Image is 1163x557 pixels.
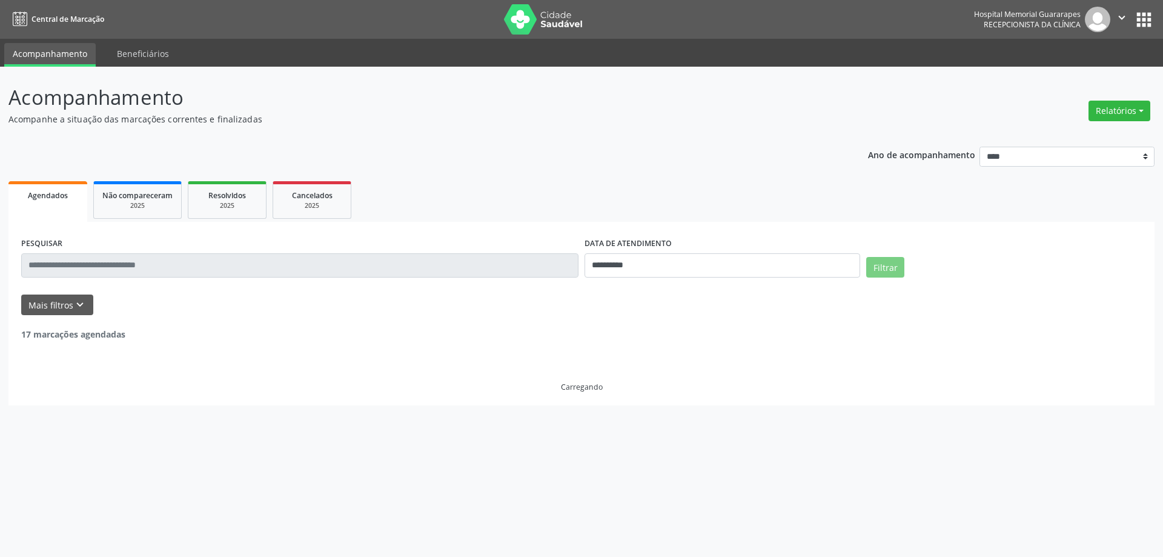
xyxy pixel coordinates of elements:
[73,298,87,312] i: keyboard_arrow_down
[585,235,672,253] label: DATA DE ATENDIMENTO
[31,14,104,24] span: Central de Marcação
[8,113,810,125] p: Acompanhe a situação das marcações correntes e finalizadas
[21,329,125,340] strong: 17 marcações agendadas
[208,190,246,201] span: Resolvidos
[292,190,333,201] span: Cancelados
[4,43,96,67] a: Acompanhamento
[102,201,173,210] div: 2025
[561,382,603,392] div: Carregando
[1088,101,1150,121] button: Relatórios
[8,82,810,113] p: Acompanhamento
[1133,9,1155,30] button: apps
[28,190,68,201] span: Agendados
[102,190,173,201] span: Não compareceram
[197,201,257,210] div: 2025
[108,43,177,64] a: Beneficiários
[974,9,1081,19] div: Hospital Memorial Guararapes
[1115,11,1128,24] i: 
[984,19,1081,30] span: Recepcionista da clínica
[866,257,904,278] button: Filtrar
[1085,7,1110,32] img: img
[21,295,93,316] button: Mais filtroskeyboard_arrow_down
[868,147,975,162] p: Ano de acompanhamento
[1110,7,1133,32] button: 
[282,201,342,210] div: 2025
[21,235,62,253] label: PESQUISAR
[8,9,104,29] a: Central de Marcação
